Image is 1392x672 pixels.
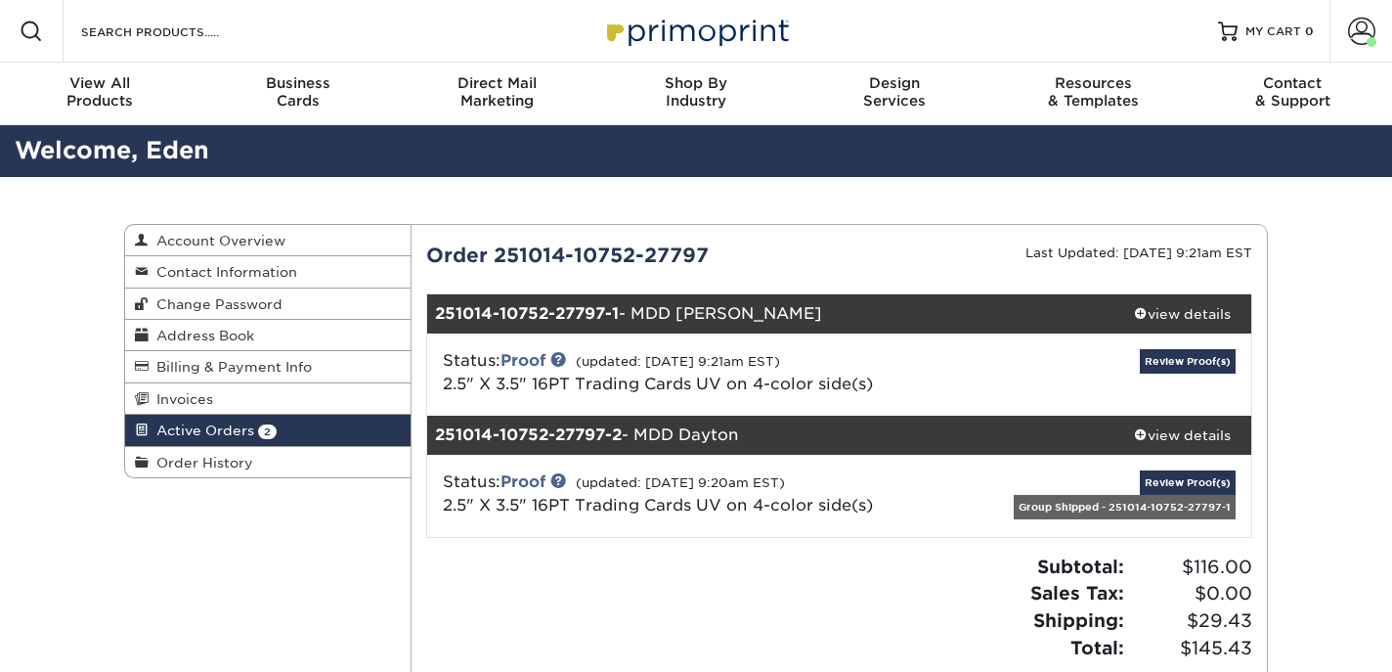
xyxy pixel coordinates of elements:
[596,74,795,110] div: Industry
[149,296,283,312] span: Change Password
[1025,246,1252,260] small: Last Updated: [DATE] 9:21am EST
[125,256,411,288] a: Contact Information
[427,416,1114,455] div: - MDD Dayton
[149,359,312,375] span: Billing & Payment Info
[258,425,277,439] span: 2
[198,74,397,110] div: Cards
[125,383,411,415] a: Invoices
[796,63,994,125] a: DesignServices
[1037,556,1124,577] strong: Subtotal:
[994,74,1193,110] div: & Templates
[443,496,873,515] a: 2.5" X 3.5" 16PT Trading Cards UV on 4-color side(s)
[435,304,619,323] strong: 251014-10752-27797-1
[79,20,270,43] input: SEARCH PRODUCTS.....
[500,472,545,491] a: Proof
[1014,495,1236,519] div: Group Shipped - 251014-10752-27797-1
[1033,609,1124,631] strong: Shipping:
[125,225,411,256] a: Account Overview
[994,63,1193,125] a: Resources& Templates
[125,320,411,351] a: Address Book
[596,74,795,92] span: Shop By
[435,426,622,444] strong: 251014-10752-27797-2
[198,74,397,92] span: Business
[149,264,297,280] span: Contact Information
[443,375,873,393] a: 2.5" X 3.5" 16PT Trading Cards UV on 4-color side(s)
[1130,635,1252,662] span: $145.43
[596,63,795,125] a: Shop ByIndustry
[1070,637,1124,658] strong: Total:
[1194,74,1392,110] div: & Support
[149,391,213,407] span: Invoices
[1194,63,1392,125] a: Contact& Support
[994,74,1193,92] span: Resources
[1130,580,1252,607] span: $0.00
[398,74,596,110] div: Marketing
[1113,426,1251,445] div: view details
[125,415,411,446] a: Active Orders 2
[500,351,545,370] a: Proof
[398,74,596,92] span: Direct Mail
[1030,582,1124,604] strong: Sales Tax:
[1194,74,1392,92] span: Contact
[598,10,794,52] img: Primoprint
[1113,304,1251,324] div: view details
[1113,294,1251,334] a: view details
[796,74,994,92] span: Design
[149,328,254,343] span: Address Book
[149,455,253,470] span: Order History
[1113,416,1251,455] a: view details
[428,349,977,396] div: Status:
[125,447,411,477] a: Order History
[427,294,1114,334] div: - MDD [PERSON_NAME]
[1140,470,1236,495] a: Review Proof(s)
[1245,23,1301,40] span: MY CART
[428,470,977,517] div: Status:
[198,63,397,125] a: BusinessCards
[412,241,840,270] div: Order 251014-10752-27797
[149,423,254,438] span: Active Orders
[576,475,785,490] small: (updated: [DATE] 9:20am EST)
[796,74,994,110] div: Services
[576,354,780,369] small: (updated: [DATE] 9:21am EST)
[1305,24,1314,38] span: 0
[1130,607,1252,635] span: $29.43
[125,289,411,320] a: Change Password
[125,351,411,382] a: Billing & Payment Info
[149,233,285,248] span: Account Overview
[1140,349,1236,374] a: Review Proof(s)
[1130,554,1252,581] span: $116.00
[398,63,596,125] a: Direct MailMarketing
